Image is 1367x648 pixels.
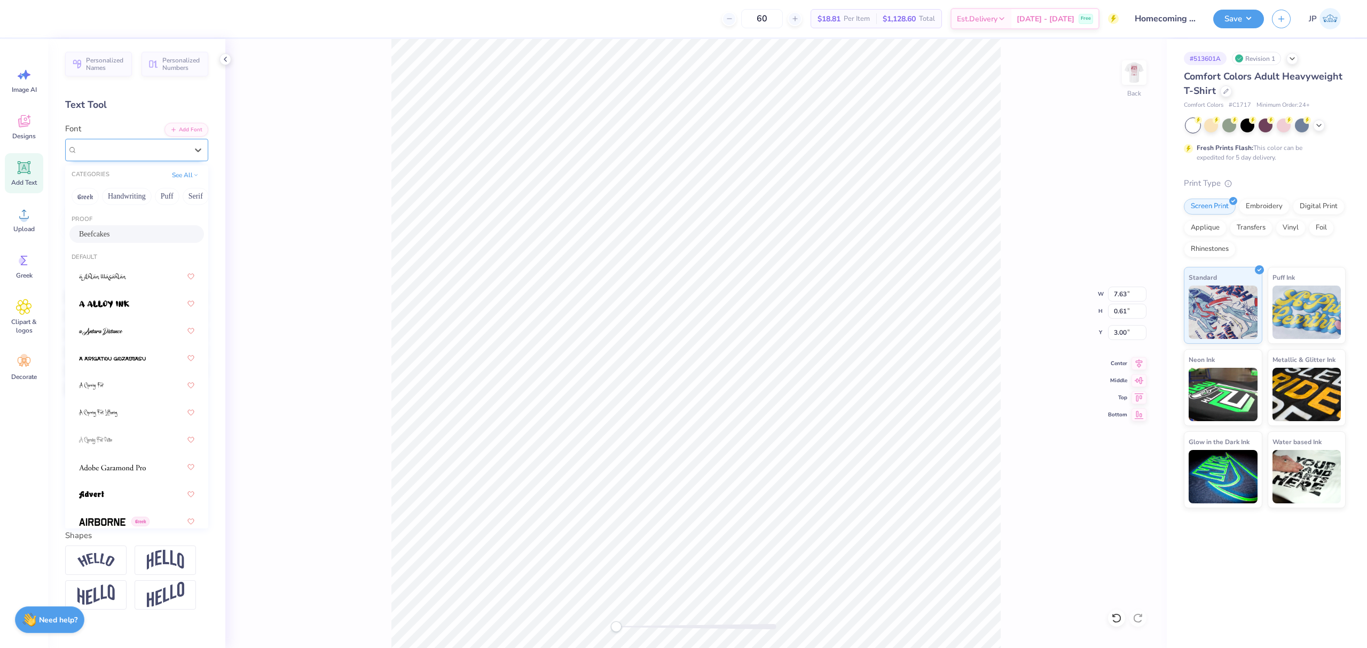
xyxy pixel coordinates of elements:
[11,178,37,187] span: Add Text
[1017,13,1074,25] span: [DATE] - [DATE]
[79,355,146,362] img: a Arigatou Gozaimasu
[1189,286,1258,339] img: Standard
[77,553,115,567] img: Arc
[142,52,208,76] button: Personalized Numbers
[1309,220,1334,236] div: Foil
[1127,8,1205,29] input: Untitled Design
[1304,8,1346,29] a: JP
[1189,368,1258,421] img: Neon Ink
[79,518,125,526] img: Airborne
[65,98,208,112] div: Text Tool
[1108,410,1127,419] span: Bottom
[147,582,184,608] img: Rise
[1184,101,1223,110] span: Comfort Colors
[883,13,916,25] span: $1,128.60
[72,170,109,179] div: CATEGORIES
[155,188,179,205] button: Puff
[1184,199,1236,215] div: Screen Print
[1184,241,1236,257] div: Rhinestones
[12,85,37,94] span: Image AI
[957,13,997,25] span: Est. Delivery
[1108,376,1127,385] span: Middle
[1272,272,1295,283] span: Puff Ink
[1189,450,1258,503] img: Glow in the Dark Ink
[1189,354,1215,365] span: Neon Ink
[169,170,202,180] button: See All
[1184,70,1342,97] span: Comfort Colors Adult Heavyweight T-Shirt
[13,225,35,233] span: Upload
[1272,286,1341,339] img: Puff Ink
[1239,199,1290,215] div: Embroidery
[1276,220,1306,236] div: Vinyl
[1293,199,1345,215] div: Digital Print
[79,491,104,499] img: Advert
[1232,52,1281,65] div: Revision 1
[77,584,115,605] img: Flag
[65,253,208,262] div: Default
[1184,52,1227,65] div: # 513601A
[1189,272,1217,283] span: Standard
[86,57,125,72] span: Personalized Names
[11,373,37,381] span: Decorate
[1319,8,1341,29] img: John Paul Torres
[1229,101,1251,110] span: # C1717
[65,123,81,135] label: Font
[1213,10,1264,28] button: Save
[1230,220,1272,236] div: Transfers
[1272,368,1341,421] img: Metallic & Glitter Ink
[1184,220,1227,236] div: Applique
[1272,450,1341,503] img: Water based Ink
[919,13,935,25] span: Total
[65,52,132,76] button: Personalized Names
[183,188,209,205] button: Serif
[1127,89,1141,98] div: Back
[1189,436,1250,447] span: Glow in the Dark Ink
[79,409,117,417] img: A Charming Font Leftleaning
[16,271,33,280] span: Greek
[131,517,150,526] span: Greek
[79,328,123,335] img: a Antara Distance
[741,9,783,28] input: – –
[1108,393,1127,402] span: Top
[12,132,36,140] span: Designs
[79,382,104,390] img: A Charming Font
[79,228,110,240] span: Beefcakes
[79,301,129,308] img: a Alloy Ink
[65,215,208,224] div: Proof
[72,188,99,205] button: Greek
[1256,101,1310,110] span: Minimum Order: 24 +
[65,530,92,542] label: Shapes
[1081,15,1091,22] span: Free
[1197,143,1328,162] div: This color can be expedited for 5 day delivery.
[147,550,184,570] img: Arch
[611,621,622,632] div: Accessibility label
[818,13,840,25] span: $18.81
[102,188,152,205] button: Handwriting
[1124,62,1145,83] img: Back
[1197,144,1253,152] strong: Fresh Prints Flash:
[164,123,208,137] button: Add Font
[1108,359,1127,368] span: Center
[79,273,127,281] img: a Ahlan Wasahlan
[79,464,146,471] img: Adobe Garamond Pro
[1184,177,1346,189] div: Print Type
[162,57,202,72] span: Personalized Numbers
[1272,354,1335,365] span: Metallic & Glitter Ink
[6,318,42,335] span: Clipart & logos
[1309,13,1317,25] span: JP
[844,13,870,25] span: Per Item
[1272,436,1322,447] span: Water based Ink
[39,615,77,625] strong: Need help?
[79,437,112,444] img: A Charming Font Outline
